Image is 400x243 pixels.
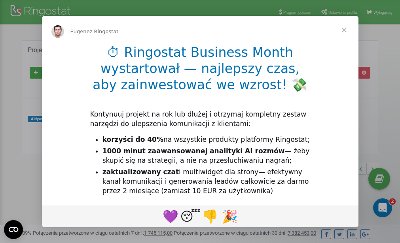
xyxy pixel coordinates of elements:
li: — żeby skupić się na strategii, a nie na przesłuchiwaniu nagrań; [102,147,310,166]
b: korzyści do 40% [102,136,163,143]
span: 😴 [180,209,201,224]
span: 👎 [202,209,218,224]
button: Open CMP widget [4,220,23,239]
li: na wszystkie produkty platformy Ringostat; [102,135,310,145]
img: Profile image for Eugene [51,25,64,38]
li: i multiwidget dla strony— efektywny kanał komunikacji i generowania leadów całkowicie za darmo pr... [102,168,310,196]
div: Kontynuuj projekt na rok lub dłużej i otrzymaj kompletny zestaw narzędzi do ulepszenia komunikacj... [90,110,310,129]
span: Zamknij [330,16,358,44]
b: 1000 minut zaawansowanej analityki AI rozmów [102,147,285,155]
span: 1 reaction [200,207,220,226]
span: sleeping reaction [180,207,200,226]
b: zaktualizowany czat [102,168,179,176]
span: 💜 [163,209,178,224]
span: 🎉 [222,209,238,224]
span: tada reaction [220,207,240,226]
span: purple heart reaction [161,207,180,226]
h1: ⏱ Ringostat Business Month wystartował — najlepszy czas, aby zainwestować we wzrost! 💸 [90,45,310,98]
span: Eugene [70,28,90,34]
span: z Ringostat [89,28,118,34]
